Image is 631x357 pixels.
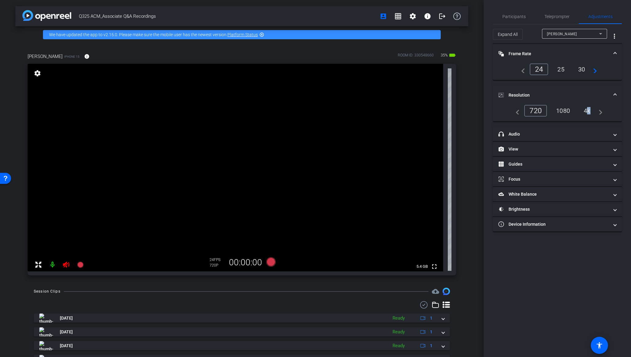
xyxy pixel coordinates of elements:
[380,13,387,20] mat-icon: account_box
[590,66,597,73] mat-icon: navigate_next
[493,127,622,141] mat-expansion-panel-header: Audio
[574,64,590,75] div: 30
[430,329,432,335] span: 1
[39,341,53,350] img: thumb-nail
[518,66,525,73] mat-icon: navigate_before
[553,64,569,75] div: 25
[449,52,456,59] mat-icon: battery_std
[34,288,60,294] div: Session Clips
[210,263,225,268] div: 720P
[502,14,526,19] span: Participants
[28,53,63,60] span: [PERSON_NAME]
[596,342,603,349] mat-icon: accessibility
[530,63,548,75] div: 24
[431,263,438,270] mat-icon: fullscreen
[84,54,90,59] mat-icon: info
[432,288,439,295] mat-icon: cloud_upload
[498,191,609,198] mat-panel-title: White Balance
[493,142,622,156] mat-expansion-panel-header: View
[493,85,622,105] mat-expansion-panel-header: Resolution
[547,32,577,36] span: [PERSON_NAME]
[430,315,432,321] span: 1
[60,343,73,349] span: [DATE]
[498,92,609,98] mat-panel-title: Resolution
[611,33,618,40] mat-icon: more_vert
[588,14,613,19] span: Adjustments
[227,32,258,37] a: Platform Status
[498,221,609,228] mat-panel-title: Device Information
[79,10,376,22] span: Q325 ACM_Associate Q&A Recordings
[22,10,71,21] img: app-logo
[398,52,434,61] div: ROOM ID: 330548660
[493,63,622,80] div: Frame Rate
[443,288,450,295] img: Session clips
[498,51,609,57] mat-panel-title: Frame Rate
[34,327,450,336] mat-expansion-panel-header: thumb-nail[DATE]Ready1
[493,29,523,40] button: Expand All
[498,131,609,137] mat-panel-title: Audio
[33,70,42,77] mat-icon: settings
[493,187,622,202] mat-expansion-panel-header: White Balance
[64,54,79,59] span: iPhone 15
[34,341,450,350] mat-expansion-panel-header: thumb-nail[DATE]Ready1
[512,107,520,114] mat-icon: navigate_before
[493,202,622,217] mat-expansion-panel-header: Brightness
[579,106,595,116] div: 4k
[430,343,432,349] span: 1
[39,327,53,336] img: thumb-nail
[493,172,622,186] mat-expansion-panel-header: Focus
[389,328,408,336] div: Ready
[544,14,570,19] span: Teleprompter
[524,105,547,117] div: 720
[389,342,408,349] div: Ready
[498,161,609,167] mat-panel-title: Guides
[225,257,266,268] div: 00:00:00
[60,315,73,321] span: [DATE]
[607,29,622,44] button: More Options for Adjustments Panel
[409,13,416,20] mat-icon: settings
[424,13,431,20] mat-icon: info
[34,313,450,323] mat-expansion-panel-header: thumb-nail[DATE]Ready1
[214,258,220,262] span: FPS
[498,176,609,182] mat-panel-title: Focus
[440,50,449,60] span: 35%
[498,29,518,40] span: Expand All
[43,30,441,39] div: We have updated the app to v2.15.0. Please make sure the mobile user has the newest version.
[493,105,622,121] div: Resolution
[498,206,609,213] mat-panel-title: Brightness
[39,313,53,323] img: thumb-nail
[432,288,439,295] span: Destinations for your clips
[439,13,446,20] mat-icon: logout
[259,32,264,37] mat-icon: highlight_off
[394,13,402,20] mat-icon: grid_on
[595,107,602,114] mat-icon: navigate_next
[210,257,225,262] div: 24
[60,329,73,335] span: [DATE]
[493,157,622,171] mat-expansion-panel-header: Guides
[493,217,622,232] mat-expansion-panel-header: Device Information
[552,106,575,116] div: 1080
[414,263,430,270] span: 5.4 GB
[389,315,408,322] div: Ready
[493,44,622,63] mat-expansion-panel-header: Frame Rate
[498,146,609,152] mat-panel-title: View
